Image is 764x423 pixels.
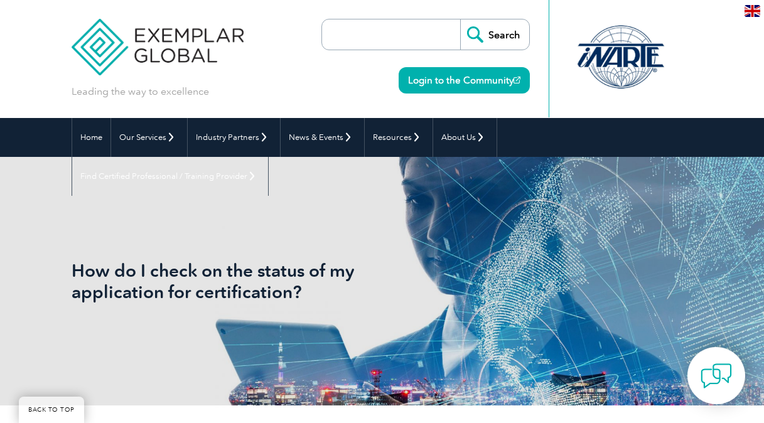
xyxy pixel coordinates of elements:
p: Leading the way to excellence [72,85,209,99]
img: open_square.png [514,77,520,83]
a: Home [72,118,110,157]
a: Resources [365,118,433,157]
h1: How do I check on the status of my application for certification? [72,260,414,303]
a: Industry Partners [188,118,280,157]
a: News & Events [281,118,364,157]
img: contact-chat.png [701,360,732,392]
a: Find Certified Professional / Training Provider [72,157,268,196]
img: en [745,5,760,17]
input: Search [460,19,529,50]
a: About Us [433,118,497,157]
a: BACK TO TOP [19,397,84,423]
a: Our Services [111,118,187,157]
a: Login to the Community [399,67,530,94]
